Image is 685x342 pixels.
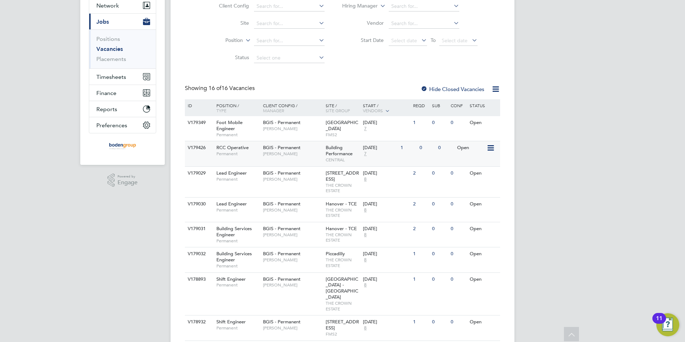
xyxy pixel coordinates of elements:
[216,263,259,269] span: Permanent
[96,56,126,62] a: Placements
[208,54,249,61] label: Status
[186,198,211,211] div: V179030
[185,85,256,92] div: Showing
[436,141,455,155] div: 0
[326,225,357,232] span: Hanover - TCE
[89,141,156,152] a: Go to home page
[411,99,430,111] div: Reqd
[186,116,211,129] div: V179349
[449,198,468,211] div: 0
[89,29,156,68] div: Jobs
[208,20,249,26] label: Site
[89,69,156,85] button: Timesheets
[263,257,322,263] span: [PERSON_NAME]
[449,99,468,111] div: Conf
[326,257,360,268] span: THE CROWN ESTATE
[421,86,484,92] label: Hide Closed Vacancies
[261,99,324,117] div: Client Config /
[254,53,325,63] input: Select one
[363,108,383,113] span: Vendors
[263,126,322,132] span: [PERSON_NAME]
[342,20,384,26] label: Vendor
[361,99,411,117] div: Start /
[186,99,211,111] div: ID
[363,126,368,132] span: 7
[216,119,243,132] span: Foot Mobile Engineer
[208,3,249,9] label: Client Config
[430,99,449,111] div: Sub
[430,222,449,236] div: 0
[449,167,468,180] div: 0
[216,207,259,213] span: Permanent
[363,151,368,157] span: 7
[216,108,226,113] span: Type
[326,170,359,182] span: [STREET_ADDRESS]
[363,251,409,257] div: [DATE]
[263,144,301,151] span: BGIS - Permanent
[263,251,301,257] span: BGIS - Permanent
[389,1,459,11] input: Search for...
[324,99,361,117] div: Site /
[468,247,499,261] div: Open
[96,46,123,52] a: Vacancies
[96,122,127,129] span: Preferences
[326,157,360,163] span: CENTRAL
[363,257,368,263] span: 8
[418,141,436,155] div: 0
[430,198,449,211] div: 0
[442,37,468,44] span: Select date
[411,222,430,236] div: 2
[468,315,499,329] div: Open
[96,2,119,9] span: Network
[363,201,409,207] div: [DATE]
[363,170,409,176] div: [DATE]
[363,282,368,288] span: 8
[209,85,255,92] span: 16 Vacancies
[449,116,468,129] div: 0
[263,282,322,288] span: [PERSON_NAME]
[96,18,109,25] span: Jobs
[186,167,211,180] div: V179029
[430,167,449,180] div: 0
[326,232,360,243] span: THE CROWN ESTATE
[202,37,243,44] label: Position
[118,180,138,186] span: Engage
[468,273,499,286] div: Open
[363,276,409,282] div: [DATE]
[254,1,325,11] input: Search for...
[89,14,156,29] button: Jobs
[326,182,360,194] span: THE CROWN ESTATE
[326,108,350,113] span: Site Group
[263,232,322,238] span: [PERSON_NAME]
[430,116,449,129] div: 0
[263,151,322,157] span: [PERSON_NAME]
[656,318,662,328] div: 11
[399,141,417,155] div: 1
[107,174,138,187] a: Powered byEngage
[107,141,139,152] img: boden-group-logo-retina.png
[216,170,247,176] span: Lead Engineer
[449,273,468,286] div: 0
[263,276,301,282] span: BGIS - Permanent
[326,144,353,157] span: Building Performance
[89,117,156,133] button: Preferences
[430,247,449,261] div: 0
[254,36,325,46] input: Search for...
[326,331,360,337] span: FMS2
[326,132,360,138] span: FMS2
[96,90,116,96] span: Finance
[411,247,430,261] div: 1
[89,101,156,117] button: Reports
[216,319,246,325] span: Shift Engineer
[326,251,345,257] span: Piccadilly
[186,247,211,261] div: V179032
[449,247,468,261] div: 0
[449,222,468,236] div: 0
[263,325,322,331] span: [PERSON_NAME]
[96,35,120,42] a: Positions
[430,315,449,329] div: 0
[216,176,259,182] span: Permanent
[363,120,409,126] div: [DATE]
[263,225,301,232] span: BGIS - Permanent
[186,141,211,155] div: V179426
